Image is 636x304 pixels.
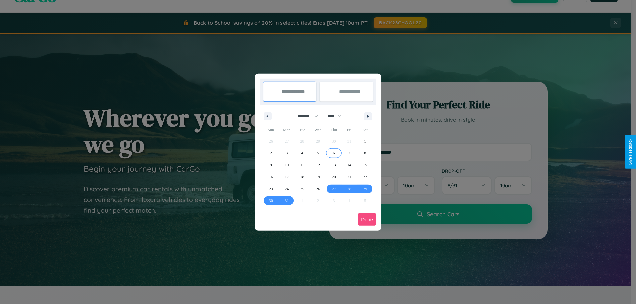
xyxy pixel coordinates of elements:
button: 15 [357,159,373,171]
span: 30 [269,195,273,207]
span: 24 [285,183,289,195]
span: 26 [316,183,320,195]
span: 20 [332,171,336,183]
span: 9 [270,159,272,171]
button: 17 [279,171,294,183]
span: 25 [300,183,304,195]
span: 4 [301,147,303,159]
button: 26 [310,183,326,195]
button: 10 [279,159,294,171]
button: 12 [310,159,326,171]
span: 27 [332,183,336,195]
span: 31 [285,195,289,207]
button: 23 [263,183,279,195]
span: 14 [347,159,351,171]
button: 3 [279,147,294,159]
span: 21 [347,171,351,183]
span: 10 [285,159,289,171]
span: Thu [326,125,342,135]
span: 22 [363,171,367,183]
span: 18 [300,171,304,183]
button: 2 [263,147,279,159]
span: Sun [263,125,279,135]
button: 25 [294,183,310,195]
span: 17 [285,171,289,183]
button: 8 [357,147,373,159]
span: 3 [286,147,288,159]
span: 15 [363,159,367,171]
button: 30 [263,195,279,207]
span: 28 [347,183,351,195]
span: Sat [357,125,373,135]
button: 1 [357,135,373,147]
span: 12 [316,159,320,171]
span: 1 [364,135,366,147]
span: Wed [310,125,326,135]
span: 29 [363,183,367,195]
span: Mon [279,125,294,135]
button: 5 [310,147,326,159]
span: Fri [342,125,357,135]
button: 28 [342,183,357,195]
span: Tue [294,125,310,135]
button: 7 [342,147,357,159]
button: 20 [326,171,342,183]
button: 9 [263,159,279,171]
button: 18 [294,171,310,183]
span: 5 [317,147,319,159]
button: 6 [326,147,342,159]
div: Give Feedback [628,139,633,165]
span: 2 [270,147,272,159]
button: 16 [263,171,279,183]
span: 8 [364,147,366,159]
span: 16 [269,171,273,183]
button: 14 [342,159,357,171]
button: 27 [326,183,342,195]
button: 29 [357,183,373,195]
button: 31 [279,195,294,207]
span: 13 [332,159,336,171]
button: 4 [294,147,310,159]
button: 13 [326,159,342,171]
span: 23 [269,183,273,195]
span: 6 [333,147,335,159]
button: 21 [342,171,357,183]
span: 7 [348,147,350,159]
button: 22 [357,171,373,183]
button: Done [358,213,376,226]
button: 19 [310,171,326,183]
span: 11 [300,159,304,171]
span: 19 [316,171,320,183]
button: 11 [294,159,310,171]
button: 24 [279,183,294,195]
